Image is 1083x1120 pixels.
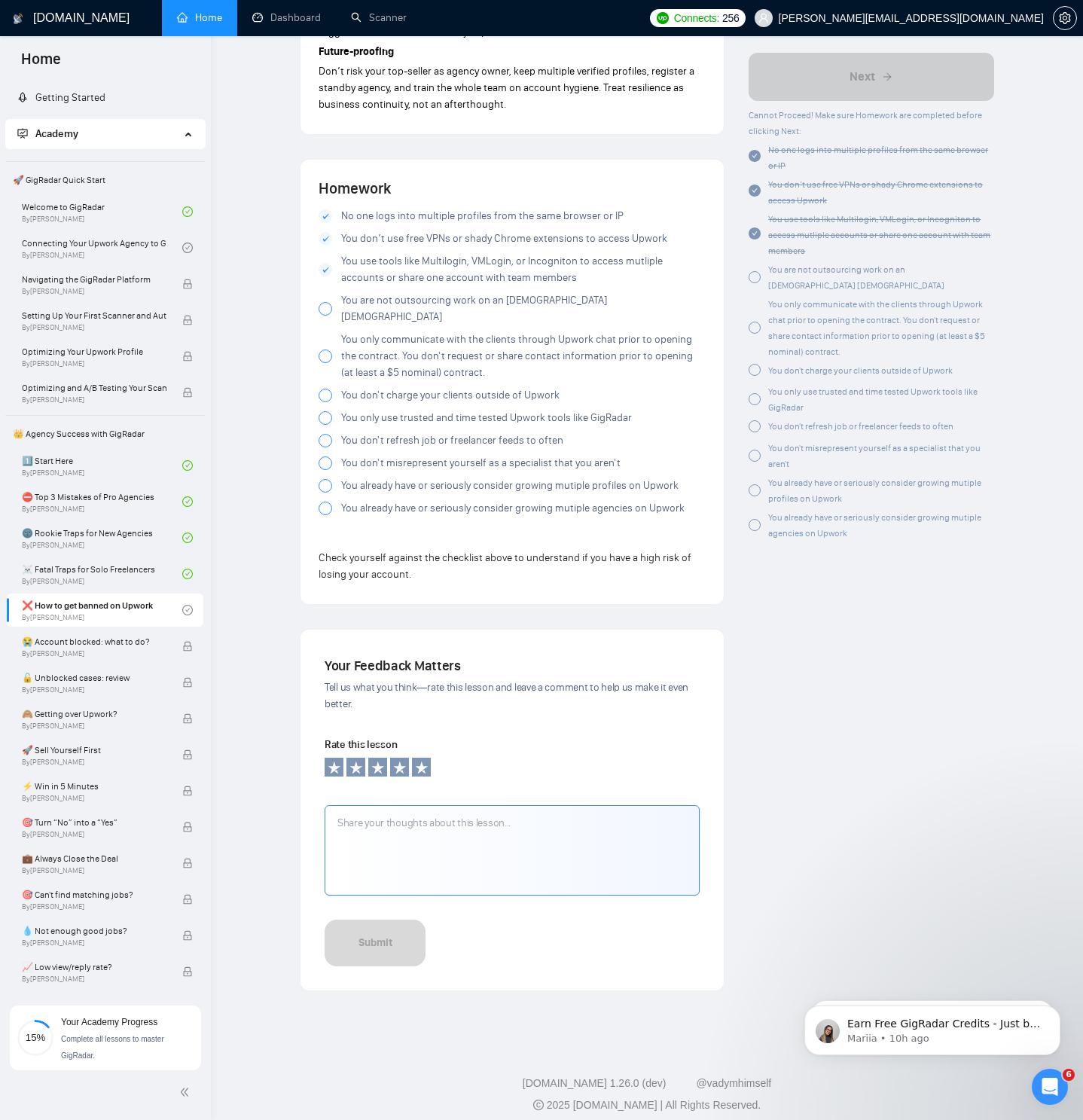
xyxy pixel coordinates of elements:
span: 👑 Agency Success with GigRadar [7,419,203,449]
span: By [PERSON_NAME] [22,649,166,658]
span: 📈 Low view/reply rate? [22,960,166,975]
span: By [PERSON_NAME] [22,287,166,296]
span: 🔓 Unblocked cases: review [22,670,166,685]
span: You are not outsourcing work on an [DEMOGRAPHIC_DATA] [DEMOGRAPHIC_DATA] [768,264,944,291]
span: setting [1054,12,1076,24]
span: copyright [533,1100,544,1110]
span: 🚀 GigRadar Quick Start [7,165,203,195]
span: check-circle [749,151,761,163]
span: Setting Up Your First Scanner and Auto-Bidder [22,308,166,323]
span: By [PERSON_NAME] [22,395,166,404]
span: By [PERSON_NAME] [22,758,166,767]
span: lock [182,858,193,868]
span: You only communicate with the clients through Upwork chat prior to opening the contract. You don'... [768,299,985,357]
span: You only communicate with the clients through Upwork chat prior to opening the contract. You don'... [341,331,706,381]
span: check-circle [182,605,193,615]
span: Your Academy Progress [61,1017,157,1027]
span: lock [182,387,193,398]
a: ⛔ Top 3 Mistakes of Pro AgenciesBy[PERSON_NAME] [22,485,182,518]
span: 🙈 Getting over Upwork? [22,706,166,722]
span: check-circle [182,533,193,543]
span: 💧 Not enough good jobs? [22,923,166,938]
span: You are not outsourcing work on an [DEMOGRAPHIC_DATA] [DEMOGRAPHIC_DATA] [341,292,706,325]
img: logo [13,7,23,31]
span: You use tools like Multilogin, VMLogin, or Incogniton to access mutliple accounts or share one ac... [768,214,990,256]
a: searchScanner [351,11,407,24]
span: By [PERSON_NAME] [22,938,166,948]
a: @vadymhimself [696,1077,771,1089]
span: By [PERSON_NAME] [22,794,166,803]
span: check-circle [182,243,193,253]
span: Academy [35,127,78,140]
span: fund-projection-screen [17,128,28,139]
button: Next [749,53,994,101]
a: ❌ How to get banned on UpworkBy[PERSON_NAME] [22,594,182,627]
span: 🎯 Turn “No” into a “Yes” [22,815,166,830]
span: By [PERSON_NAME] [22,722,166,731]
span: lock [182,786,193,796]
strong: Future-proofing [319,45,394,58]
span: lock [182,822,193,832]
span: You already have or seriously consider growing mutiple profiles on Upwork [341,478,679,494]
span: You don't misrepresent yourself as a specialist that you aren't [768,443,981,469]
span: By [PERSON_NAME] [22,902,166,911]
span: 💼 Always Close the Deal [22,851,166,866]
span: By [PERSON_NAME] [22,975,166,984]
span: You don't charge your clients outside of Upwork [768,365,953,376]
span: check-circle [749,227,761,240]
span: By [PERSON_NAME] [22,359,166,368]
span: You don’t use free VPNs or shady Chrome extensions to access Upwork [768,179,983,206]
img: upwork-logo.png [657,12,669,24]
a: Connecting Your Upwork Agency to GigRadarBy[PERSON_NAME] [22,231,182,264]
div: Submit [358,935,392,951]
span: Optimizing Your Upwork Profile [22,344,166,359]
span: Home [9,48,73,80]
span: check-circle [182,206,193,217]
a: 🌚 Rookie Traps for New AgenciesBy[PERSON_NAME] [22,521,182,554]
a: setting [1053,12,1077,24]
span: 15% [17,1033,53,1042]
span: check-circle [182,496,193,507]
li: Getting Started [5,83,205,113]
h4: Homework [319,178,706,199]
span: You don't misrepresent yourself as a specialist that you aren't [341,455,621,471]
p: Check yourself against the checklist above to understand if you have a high risk of losing your a... [319,550,706,583]
span: check-circle [749,185,761,197]
span: You don't refresh job or freelancer feeds to often [768,422,953,432]
span: You use tools like Multilogin, VMLogin, or Incogniton to access mutliple accounts or share one ac... [341,253,706,286]
a: Welcome to GigRadarBy[PERSON_NAME] [22,195,182,228]
a: dashboardDashboard [252,11,321,24]
span: lock [182,677,193,688]
span: You only use trusted and time tested Upwork tools like GigRadar [768,387,978,414]
span: lock [182,279,193,289]
span: ⚡ Win in 5 Minutes [22,779,166,794]
span: lock [182,713,193,724]
span: lock [182,930,193,941]
span: lock [182,641,193,652]
span: Don’t risk your top-seller as agency owner, keep multiple verified profiles, register a standby a... [319,65,694,111]
span: check-circle [182,569,193,579]
span: Navigating the GigRadar Platform [22,272,166,287]
span: You already have or seriously consider growing mutiple agencies on Upwork [341,500,685,517]
a: ☠️ Fatal Traps for Solo FreelancersBy[PERSON_NAME] [22,557,182,591]
span: Connects: [674,10,719,26]
span: lock [182,894,193,905]
span: 🎯 Can't find matching jobs? [22,887,166,902]
button: Submit [325,920,426,966]
span: double-left [179,1085,194,1100]
span: lock [182,966,193,977]
span: 6 [1063,1069,1075,1081]
span: By [PERSON_NAME] [22,685,166,694]
span: lock [182,749,193,760]
span: By [PERSON_NAME] [22,830,166,839]
span: Academy [17,127,78,140]
iframe: Intercom notifications message [782,974,1083,1079]
span: 🚀 Sell Yourself First [22,743,166,758]
span: You already have or seriously consider growing mutiple agencies on Upwork [768,512,981,539]
span: 256 [722,10,739,26]
span: You don't refresh job or freelancer feeds to often [341,432,563,449]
